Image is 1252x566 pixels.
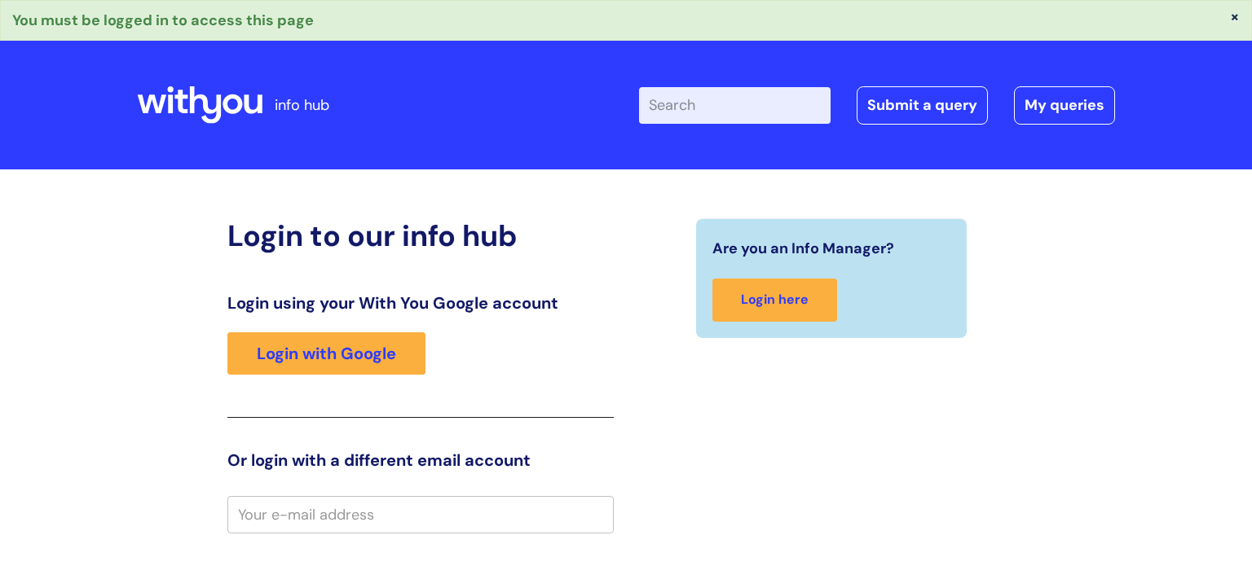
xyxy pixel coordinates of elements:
span: Are you an Info Manager? [712,235,894,261]
a: Login here [712,279,837,322]
a: Login with Google [227,332,425,375]
input: Your e-mail address [227,496,614,533]
h3: Or login with a different email account [227,450,614,470]
p: info hub [275,92,329,118]
a: My queries [1014,86,1115,124]
h2: Login to our info hub [227,218,614,253]
input: Search [639,87,831,123]
h3: Login using your With You Google account [227,293,614,313]
button: × [1230,9,1240,24]
a: Submit a query [857,86,988,124]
